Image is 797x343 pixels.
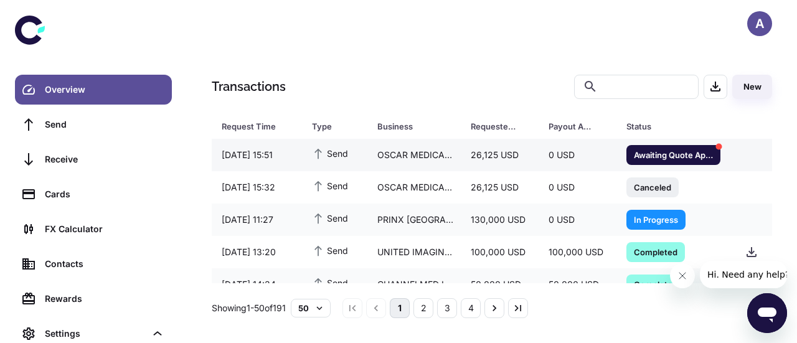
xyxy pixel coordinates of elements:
[539,143,616,167] div: 0 USD
[367,176,461,199] div: OSCAR MEDICARE PRIVATE LIMITED
[45,327,146,341] div: Settings
[212,240,302,264] div: [DATE] 13:20
[212,301,286,315] p: Showing 1-50 of 191
[437,298,457,318] button: Go to page 3
[747,293,787,333] iframe: Button to launch messaging window
[15,214,172,244] a: FX Calculator
[367,208,461,232] div: PRINX [GEOGRAPHIC_DATA] ([GEOGRAPHIC_DATA]) TIRE CO. LTD
[15,179,172,209] a: Cards
[45,83,164,96] div: Overview
[461,176,539,199] div: 26,125 USD
[461,298,481,318] button: Go to page 4
[539,240,616,264] div: 100,000 USD
[626,118,720,135] span: Status
[45,292,164,306] div: Rewards
[291,299,331,317] button: 50
[15,75,172,105] a: Overview
[367,240,461,264] div: UNITED IMAGING HEALTHCARE HONG KONG LIMITED
[700,261,787,288] iframe: Message from company
[341,298,530,318] nav: pagination navigation
[212,273,302,296] div: [DATE] 14:34
[471,118,517,135] div: Requested Amount
[45,222,164,236] div: FX Calculator
[626,213,686,225] span: In Progress
[212,208,302,232] div: [DATE] 11:27
[312,243,348,257] span: Send
[508,298,528,318] button: Go to last page
[212,143,302,167] div: [DATE] 15:51
[413,298,433,318] button: Go to page 2
[45,153,164,166] div: Receive
[549,118,595,135] div: Payout Amount
[45,257,164,271] div: Contacts
[222,118,281,135] div: Request Time
[212,176,302,199] div: [DATE] 15:32
[15,144,172,174] a: Receive
[626,278,685,290] span: Completed
[15,110,172,139] a: Send
[312,211,348,225] span: Send
[461,143,539,167] div: 26,125 USD
[670,263,695,288] iframe: Close message
[539,176,616,199] div: 0 USD
[461,240,539,264] div: 100,000 USD
[549,118,611,135] span: Payout Amount
[222,118,297,135] span: Request Time
[312,118,362,135] span: Type
[626,148,720,161] span: Awaiting Quote Approval
[484,298,504,318] button: Go to next page
[626,181,679,193] span: Canceled
[212,77,286,96] h1: Transactions
[312,146,348,160] span: Send
[390,298,410,318] button: page 1
[747,11,772,36] button: A
[45,187,164,201] div: Cards
[312,276,348,289] span: Send
[732,75,772,99] button: New
[15,249,172,279] a: Contacts
[626,245,685,258] span: Completed
[7,9,90,19] span: Hi. Need any help?
[626,118,704,135] div: Status
[471,118,534,135] span: Requested Amount
[367,143,461,167] div: OSCAR MEDICARE PRIVATE LIMITED
[367,273,461,296] div: CHANNELMED IMPORT AND EXPORT CORPORATION LIMITED
[45,118,164,131] div: Send
[461,273,539,296] div: 50,000 USD
[15,284,172,314] a: Rewards
[312,179,348,192] span: Send
[312,118,346,135] div: Type
[461,208,539,232] div: 130,000 USD
[539,208,616,232] div: 0 USD
[539,273,616,296] div: 50,000 USD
